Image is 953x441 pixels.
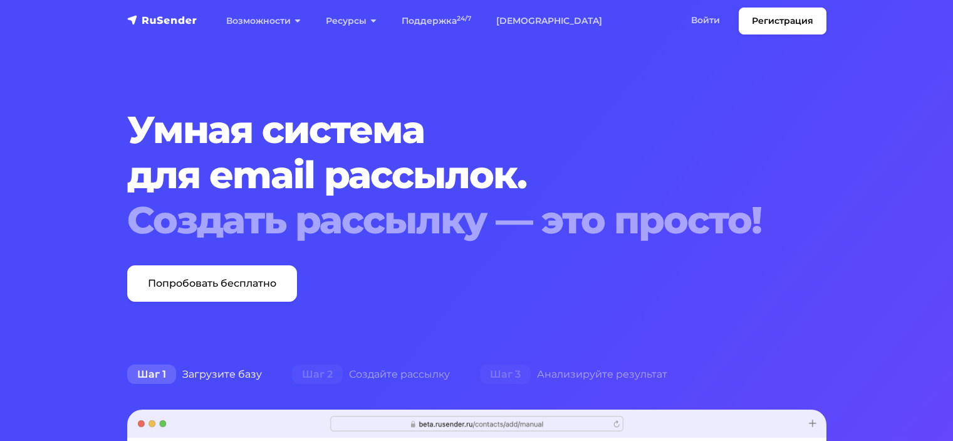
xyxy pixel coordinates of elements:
[127,14,197,26] img: RuSender
[313,8,389,34] a: Ресурсы
[389,8,484,34] a: Поддержка24/7
[277,362,465,387] div: Создайте рассылку
[127,107,767,243] h1: Умная система для email рассылок.
[127,364,176,385] span: Шаг 1
[214,8,313,34] a: Возможности
[112,362,277,387] div: Загрузите базу
[484,8,615,34] a: [DEMOGRAPHIC_DATA]
[465,362,682,387] div: Анализируйте результат
[127,198,767,243] div: Создать рассылку — это просто!
[457,14,471,23] sup: 24/7
[679,8,732,33] a: Войти
[292,364,343,385] span: Шаг 2
[480,364,531,385] span: Шаг 3
[739,8,826,35] a: Регистрация
[127,265,297,302] a: Попробовать бесплатно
